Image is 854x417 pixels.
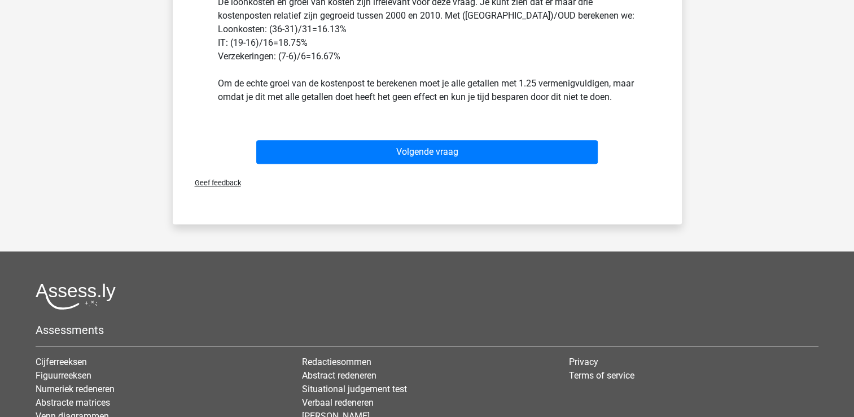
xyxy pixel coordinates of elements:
[302,384,407,394] a: Situational judgement test
[569,370,634,381] a: Terms of service
[36,370,91,381] a: Figuurreeksen
[36,397,110,408] a: Abstracte matrices
[36,357,87,367] a: Cijferreeksen
[302,370,376,381] a: Abstract redeneren
[256,140,598,164] button: Volgende vraag
[36,283,116,310] img: Assessly logo
[36,323,818,337] h5: Assessments
[302,357,371,367] a: Redactiesommen
[569,357,598,367] a: Privacy
[186,179,241,187] span: Geef feedback
[36,384,115,394] a: Numeriek redeneren
[302,397,374,408] a: Verbaal redeneren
